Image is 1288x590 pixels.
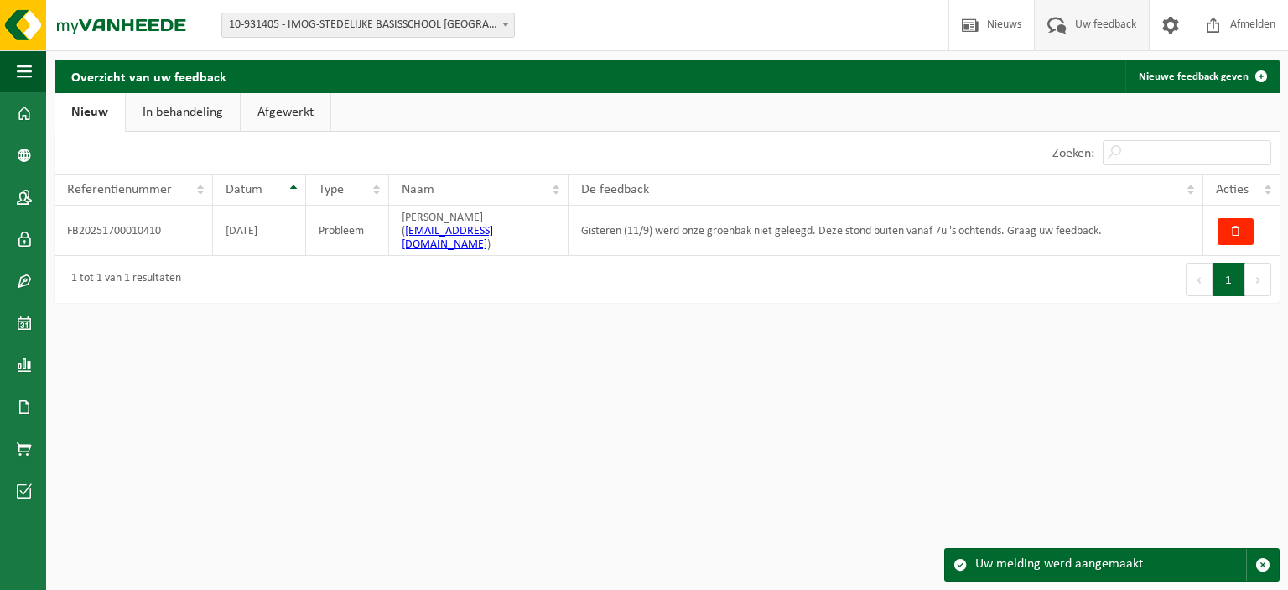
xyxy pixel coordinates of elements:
[319,183,344,196] span: Type
[1186,263,1213,296] button: Previous
[67,183,172,196] span: Referentienummer
[213,206,306,256] td: [DATE]
[1052,147,1094,160] label: Zoeken:
[975,549,1246,581] div: Uw melding werd aangemaakt
[126,93,240,132] a: In behandeling
[222,13,514,37] span: 10-931405 - IMOG-STEDELIJKE BASISSCHOOL SINT-ELOOIS-VIJVE - SINT-ELOOIS-VIJVE
[241,93,330,132] a: Afgewerkt
[221,13,515,38] span: 10-931405 - IMOG-STEDELIJKE BASISSCHOOL SINT-ELOOIS-VIJVE - SINT-ELOOIS-VIJVE
[63,264,181,295] div: 1 tot 1 van 1 resultaten
[55,60,243,92] h2: Overzicht van uw feedback
[1216,183,1249,196] span: Acties
[55,93,125,132] a: Nieuw
[306,206,389,256] td: Probleem
[1125,60,1278,93] a: Nieuwe feedback geven
[1213,263,1245,296] button: 1
[389,206,569,256] td: [PERSON_NAME] ( )
[581,183,649,196] span: De feedback
[226,183,262,196] span: Datum
[1245,263,1271,296] button: Next
[402,225,493,251] a: [EMAIL_ADDRESS][DOMAIN_NAME]
[402,183,434,196] span: Naam
[569,206,1203,256] td: Gisteren (11/9) werd onze groenbak niet geleegd. Deze stond buiten vanaf 7u 's ochtends. Graag uw...
[55,206,213,256] td: FB20251700010410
